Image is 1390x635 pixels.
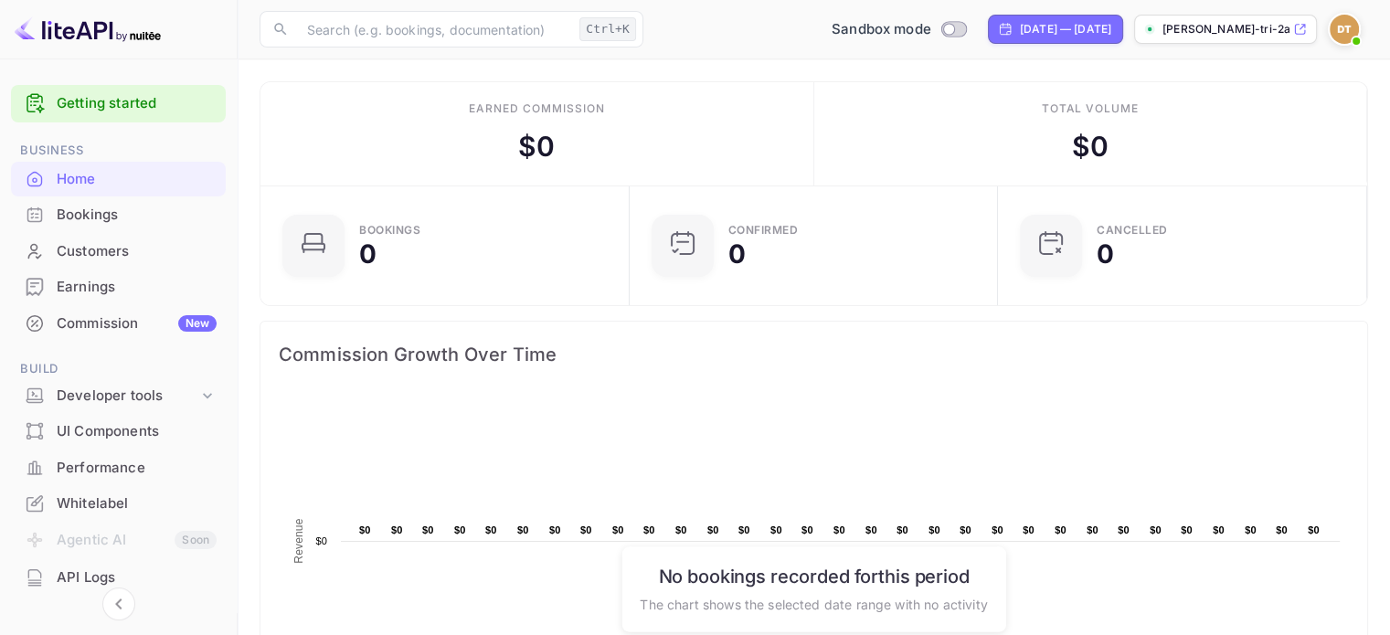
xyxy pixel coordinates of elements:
[296,11,572,48] input: Search (e.g. bookings, documentation)
[57,277,217,298] div: Earnings
[1041,101,1139,117] div: Total volume
[11,270,226,303] a: Earnings
[897,524,908,535] text: $0
[57,169,217,190] div: Home
[11,85,226,122] div: Getting started
[11,234,226,268] a: Customers
[102,587,135,620] button: Collapse navigation
[580,524,592,535] text: $0
[57,458,217,479] div: Performance
[728,241,746,267] div: 0
[518,126,555,167] div: $ 0
[1087,524,1098,535] text: $0
[485,524,497,535] text: $0
[579,17,636,41] div: Ctrl+K
[1276,524,1288,535] text: $0
[1055,524,1066,535] text: $0
[11,560,226,594] a: API Logs
[469,101,604,117] div: Earned commission
[11,450,226,486] div: Performance
[928,524,940,535] text: $0
[992,524,1003,535] text: $0
[1181,524,1193,535] text: $0
[279,340,1349,369] span: Commission Growth Over Time
[1097,225,1168,236] div: CANCELLED
[1020,21,1111,37] div: [DATE] — [DATE]
[422,524,434,535] text: $0
[1072,126,1109,167] div: $ 0
[675,524,687,535] text: $0
[11,380,226,412] div: Developer tools
[1330,15,1359,44] img: Duc Vu Tri
[359,225,420,236] div: Bookings
[11,414,226,450] div: UI Components
[57,421,217,442] div: UI Components
[315,535,327,546] text: $0
[57,313,217,334] div: Commission
[178,315,217,332] div: New
[1023,524,1035,535] text: $0
[517,524,529,535] text: $0
[1118,524,1130,535] text: $0
[865,524,877,535] text: $0
[1097,241,1114,267] div: 0
[11,306,226,340] a: CommissionNew
[11,486,226,520] a: Whitelabel
[643,524,655,535] text: $0
[640,594,987,613] p: The chart shows the selected date range with no activity
[1150,524,1162,535] text: $0
[57,386,198,407] div: Developer tools
[57,93,217,114] a: Getting started
[11,234,226,270] div: Customers
[11,486,226,522] div: Whitelabel
[11,306,226,342] div: CommissionNew
[801,524,813,535] text: $0
[11,414,226,448] a: UI Components
[359,241,377,267] div: 0
[1162,21,1289,37] p: [PERSON_NAME]-tri-2a0zr.nuite...
[612,524,624,535] text: $0
[770,524,782,535] text: $0
[1308,524,1320,535] text: $0
[707,524,719,535] text: $0
[738,524,750,535] text: $0
[833,524,845,535] text: $0
[640,565,987,587] h6: No bookings recorded for this period
[359,524,371,535] text: $0
[11,270,226,305] div: Earnings
[728,225,799,236] div: Confirmed
[11,162,226,197] div: Home
[824,19,973,40] div: Switch to Production mode
[57,567,217,588] div: API Logs
[454,524,466,535] text: $0
[549,524,561,535] text: $0
[11,141,226,161] span: Business
[1213,524,1225,535] text: $0
[15,15,161,44] img: LiteAPI logo
[57,205,217,226] div: Bookings
[11,197,226,233] div: Bookings
[1245,524,1257,535] text: $0
[11,197,226,231] a: Bookings
[11,162,226,196] a: Home
[391,524,403,535] text: $0
[11,359,226,379] span: Build
[292,518,305,563] text: Revenue
[11,560,226,596] div: API Logs
[57,493,217,514] div: Whitelabel
[960,524,971,535] text: $0
[832,19,931,40] span: Sandbox mode
[11,450,226,484] a: Performance
[57,241,217,262] div: Customers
